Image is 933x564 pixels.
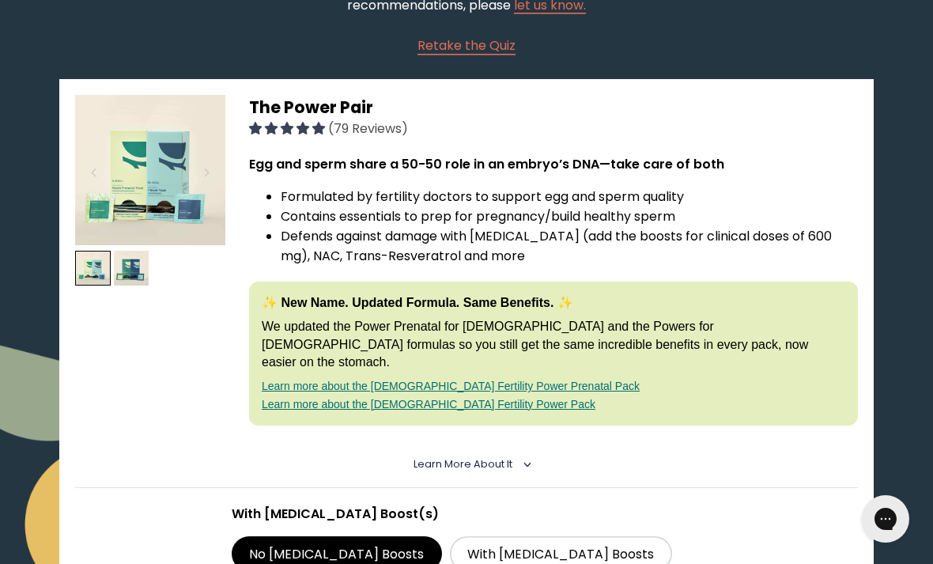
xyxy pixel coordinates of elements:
span: (79 Reviews) [328,119,408,138]
li: Formulated by fertility doctors to support egg and sperm quality [281,187,858,206]
summary: Learn More About it < [414,457,520,471]
img: thumbnail image [114,251,149,286]
p: With [MEDICAL_DATA] Boost(s) [232,504,701,524]
p: We updated the Power Prenatal for [DEMOGRAPHIC_DATA] and the Powers for [DEMOGRAPHIC_DATA] formul... [262,318,845,371]
img: thumbnail image [75,251,111,286]
span: The Power Pair [249,96,373,119]
a: Learn more about the [DEMOGRAPHIC_DATA] Fertility Power Prenatal Pack [262,380,640,392]
a: Retake the Quiz [417,36,516,55]
li: Contains essentials to prep for pregnancy/build healthy sperm [281,206,858,226]
strong: Egg and sperm share a 50-50 role in an embryo’s DNA—take care of both [249,155,724,173]
i: < [517,460,531,468]
iframe: Gorgias live chat messenger [854,490,917,548]
li: Defends against damage with [MEDICAL_DATA] (add the boosts for clinical doses of 600 mg), NAC, Tr... [281,226,858,266]
span: Learn More About it [414,457,512,471]
span: 4.92 stars [249,119,328,138]
a: Learn more about the [DEMOGRAPHIC_DATA] Fertility Power Pack [262,398,595,411]
img: thumbnail image [75,95,225,245]
strong: ✨ New Name. Updated Formula. Same Benefits. ✨ [262,296,573,309]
